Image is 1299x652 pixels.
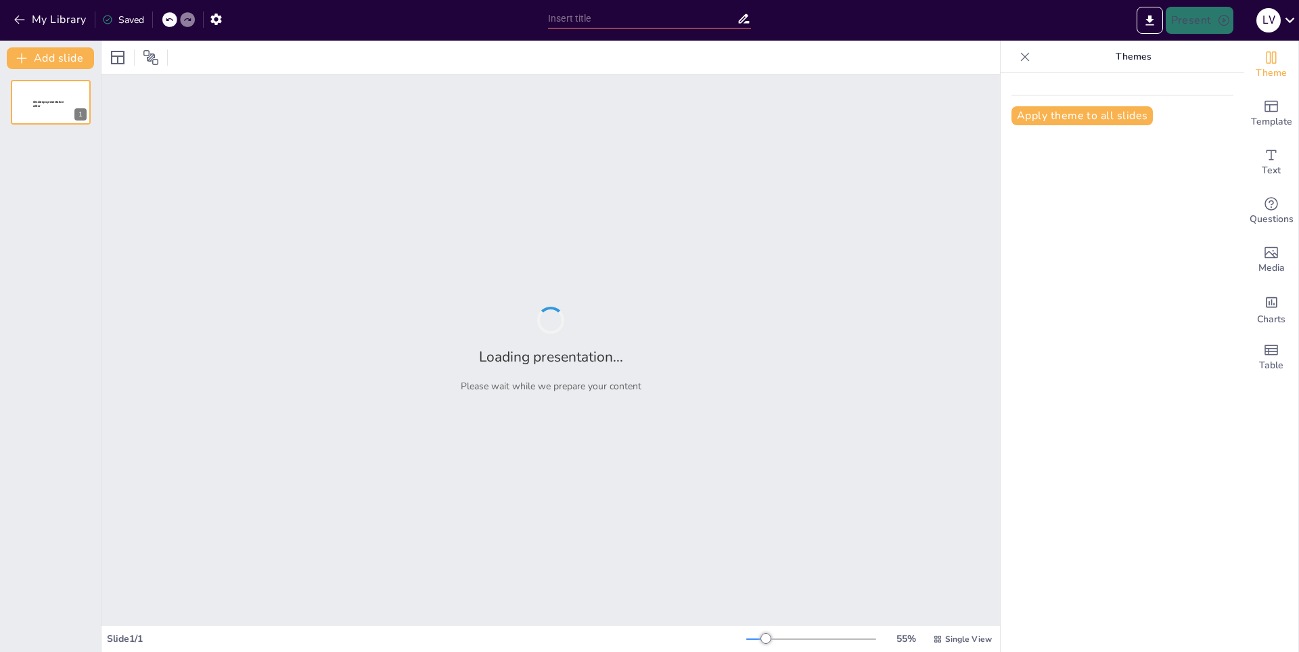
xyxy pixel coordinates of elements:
[1244,138,1298,187] div: Add text boxes
[1258,261,1285,276] span: Media
[1256,8,1281,32] div: L v
[1244,333,1298,382] div: Add a table
[1259,358,1283,373] span: Table
[33,100,64,108] span: Sendsteps presentation editor
[102,14,144,26] div: Saved
[1256,66,1287,81] span: Theme
[461,380,641,393] p: Please wait while we prepare your content
[1244,89,1298,138] div: Add ready made slides
[1256,7,1281,34] button: L v
[1251,114,1292,129] span: Template
[1244,236,1298,284] div: Add images, graphics, shapes or video
[1244,187,1298,236] div: Get real-time input from your audience
[1250,212,1294,227] span: Questions
[1137,7,1163,34] button: Export to PowerPoint
[479,347,623,366] h2: Loading presentation...
[945,634,992,645] span: Single View
[1244,41,1298,89] div: Change the overall theme
[74,108,87,121] div: 1
[107,632,746,645] div: Slide 1 / 1
[10,9,92,30] button: My Library
[1011,106,1153,125] button: Apply theme to all slides
[1036,41,1231,73] p: Themes
[107,47,129,68] div: Layout
[143,49,159,66] span: Position
[7,47,94,69] button: Add slide
[890,632,922,645] div: 55 %
[1244,284,1298,333] div: Add charts and graphs
[1257,312,1285,327] span: Charts
[1262,163,1281,178] span: Text
[548,9,737,28] input: Insert title
[11,80,91,125] div: 1
[1166,7,1233,34] button: Present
